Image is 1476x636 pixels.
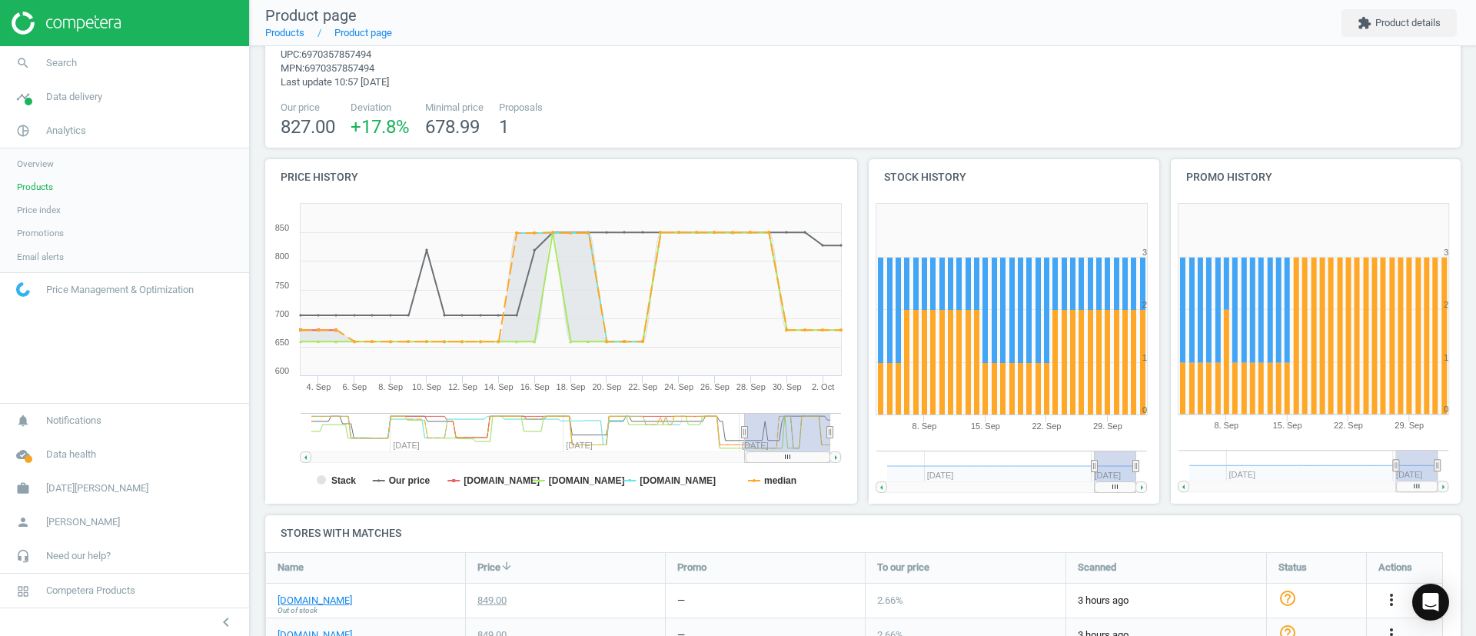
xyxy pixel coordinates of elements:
[8,116,38,145] i: pie_chart_outlined
[640,475,716,486] tspan: [DOMAIN_NAME]
[1358,16,1371,30] i: extension
[484,382,514,391] tspan: 14. Sep
[281,101,335,115] span: Our price
[46,414,101,428] span: Notifications
[557,382,586,391] tspan: 18. Sep
[477,594,507,608] div: 849.00
[275,251,289,261] text: 800
[46,448,96,461] span: Data health
[275,309,289,318] text: 700
[677,594,685,608] div: —
[265,6,357,25] span: Product page
[8,474,38,503] i: work
[46,124,86,138] span: Analytics
[265,27,304,38] a: Products
[877,594,903,606] span: 2.66 %
[1278,589,1297,608] i: help_outline
[304,62,374,74] span: 6970357857494
[1412,584,1449,621] div: Open Intercom Messenger
[1444,248,1448,257] text: 3
[1444,300,1448,309] text: 2
[764,475,796,486] tspan: median
[265,159,857,195] h4: Price history
[1142,405,1147,415] text: 0
[281,62,304,74] span: mpn :
[275,281,289,290] text: 750
[1378,561,1412,574] span: Actions
[1142,248,1147,257] text: 3
[281,48,301,60] span: upc :
[1078,594,1255,608] span: 3 hours ago
[877,561,929,574] span: To our price
[1142,300,1147,309] text: 2
[16,282,30,297] img: wGWNvw8QSZomAAAAABJRU5ErkJggg==
[265,515,1461,551] h4: Stores with matches
[8,541,38,571] i: headset_mic
[275,366,289,375] text: 600
[8,406,38,435] i: notifications
[1444,353,1448,362] text: 1
[351,101,410,115] span: Deviation
[17,251,64,263] span: Email alerts
[46,56,77,70] span: Search
[425,116,480,138] span: 678.99
[1032,421,1061,431] tspan: 22. Sep
[1382,591,1401,609] i: more_vert
[12,12,121,35] img: ajHJNr6hYgQAAAAASUVORK5CYII=
[389,475,430,486] tspan: Our price
[1078,561,1116,574] span: Scanned
[520,382,550,391] tspan: 16. Sep
[307,382,331,391] tspan: 4. Sep
[46,283,194,297] span: Price Management & Optimization
[8,82,38,112] i: timeline
[812,382,834,391] tspan: 2. Oct
[275,338,289,347] text: 650
[736,382,766,391] tspan: 28. Sep
[334,27,392,38] a: Product page
[1171,159,1461,195] h4: Promo history
[378,382,403,391] tspan: 8. Sep
[1093,421,1122,431] tspan: 29. Sep
[17,204,61,216] span: Price index
[913,421,937,431] tspan: 8. Sep
[46,584,135,598] span: Competera Products
[278,605,317,616] span: Out of stock
[592,382,621,391] tspan: 20. Sep
[500,560,513,572] i: arrow_downward
[46,549,111,563] span: Need our help?
[8,440,38,469] i: cloud_done
[1334,421,1363,431] tspan: 22. Sep
[1272,421,1301,431] tspan: 15. Sep
[412,382,441,391] tspan: 10. Sep
[217,613,235,631] i: chevron_left
[17,158,54,170] span: Overview
[1341,9,1457,37] button: extensionProduct details
[425,101,484,115] span: Minimal price
[869,159,1159,195] h4: Stock history
[46,515,120,529] span: [PERSON_NAME]
[281,76,389,88] span: Last update 10:57 [DATE]
[331,475,356,486] tspan: Stack
[17,181,53,193] span: Products
[1395,421,1424,431] tspan: 29. Sep
[278,594,352,608] a: [DOMAIN_NAME]
[628,382,657,391] tspan: 22. Sep
[499,101,543,115] span: Proposals
[46,481,148,495] span: [DATE][PERSON_NAME]
[8,48,38,78] i: search
[1278,561,1307,574] span: Status
[278,561,304,574] span: Name
[275,223,289,232] text: 850
[700,382,730,391] tspan: 26. Sep
[1444,405,1448,415] text: 0
[477,561,500,574] span: Price
[1142,353,1147,362] text: 1
[664,382,693,391] tspan: 24. Sep
[448,382,477,391] tspan: 12. Sep
[464,475,540,486] tspan: [DOMAIN_NAME]
[207,612,245,632] button: chevron_left
[773,382,802,391] tspan: 30. Sep
[281,116,335,138] span: 827.00
[46,90,102,104] span: Data delivery
[351,116,410,138] span: +17.8 %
